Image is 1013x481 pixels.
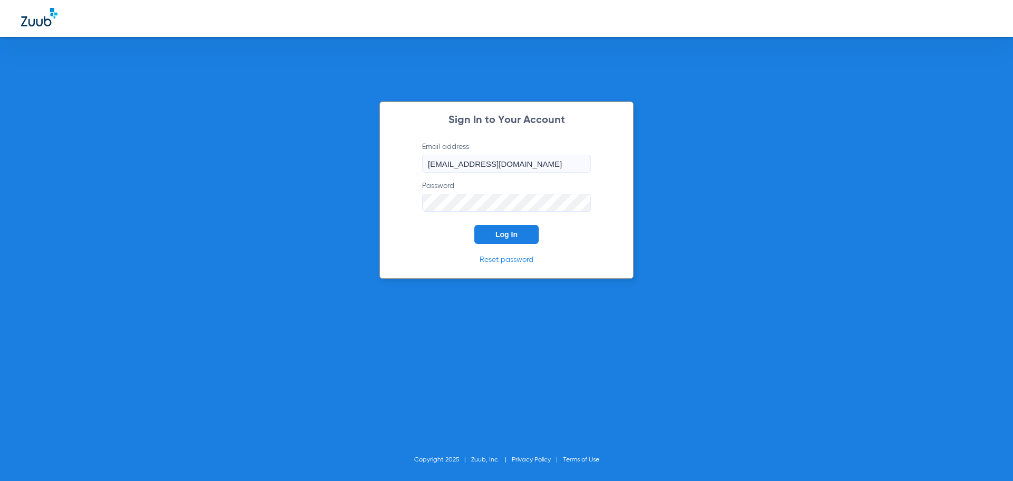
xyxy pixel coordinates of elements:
[563,457,599,463] a: Terms of Use
[422,155,591,173] input: Email address
[512,457,551,463] a: Privacy Policy
[21,8,58,26] img: Zuub Logo
[414,455,471,465] li: Copyright 2025
[422,181,591,212] label: Password
[422,194,591,212] input: Password
[480,256,533,263] a: Reset password
[495,230,518,239] span: Log In
[471,455,512,465] li: Zuub, Inc.
[422,142,591,173] label: Email address
[474,225,539,244] button: Log In
[406,115,607,126] h2: Sign In to Your Account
